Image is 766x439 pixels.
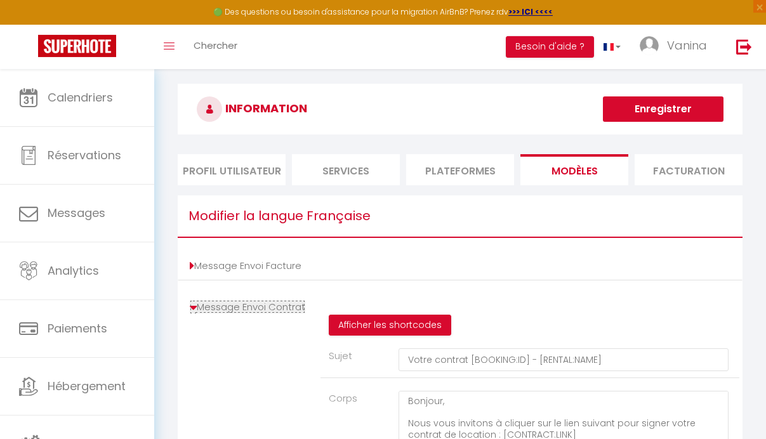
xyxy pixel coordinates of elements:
li: Services [292,154,400,185]
span: Paiements [48,320,107,336]
li: Facturation [635,154,743,185]
img: Super Booking [38,35,116,57]
span: Hébergement [48,378,126,394]
button: Besoin d'aide ? [506,36,594,58]
span: Messages [48,205,105,221]
span: Analytics [48,263,99,278]
a: Message Envoi Contrat [190,300,305,313]
label: Sujet [320,348,390,371]
li: Profil Utilisateur [178,154,286,185]
span: Réservations [48,147,121,163]
li: MODÈLES [520,154,628,185]
button: Afficher les shortcodes [329,315,451,336]
span: Calendriers [48,89,113,105]
h1: Modifier la langue Française [178,195,743,238]
a: ... Vanina [630,25,723,69]
button: Enregistrer [603,96,723,122]
a: >>> ICI <<<< [508,6,553,17]
span: Vanina [667,37,707,53]
h3: INFORMATION [178,84,743,134]
span: Chercher [194,39,237,52]
img: logout [736,39,752,55]
a: Message Envoi Facture [190,259,301,272]
li: Plateformes [406,154,514,185]
img: ... [640,36,659,55]
a: Chercher [184,25,247,69]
